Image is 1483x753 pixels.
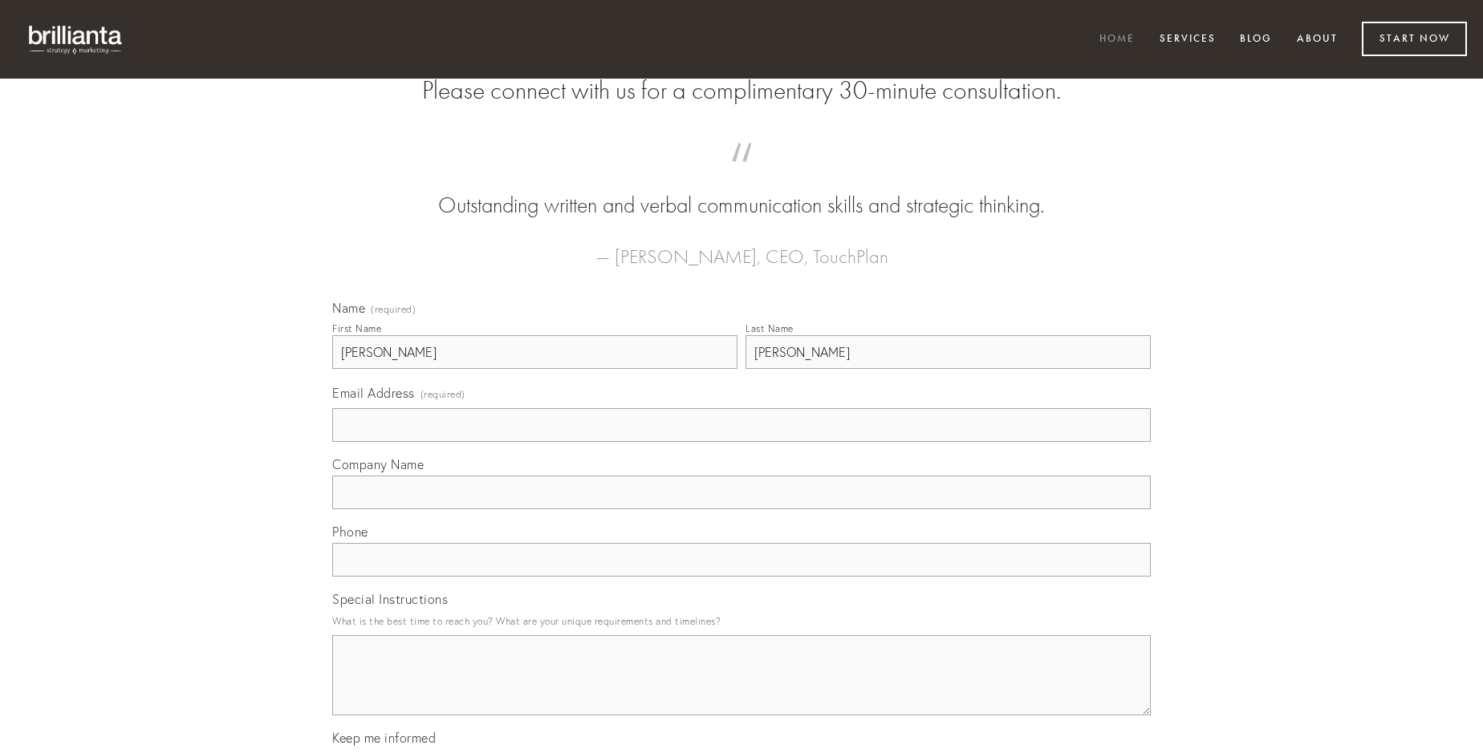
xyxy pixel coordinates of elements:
[421,383,465,405] span: (required)
[1149,26,1226,53] a: Services
[332,610,1151,632] p: What is the best time to reach you? What are your unique requirements and timelines?
[1229,26,1282,53] a: Blog
[746,322,794,334] div: Last Name
[332,75,1151,106] h2: Please connect with us for a complimentary 30-minute consultation.
[1286,26,1348,53] a: About
[358,159,1125,190] span: “
[1089,26,1145,53] a: Home
[332,591,448,607] span: Special Instructions
[332,730,436,746] span: Keep me informed
[332,385,415,401] span: Email Address
[358,159,1125,221] blockquote: Outstanding written and verbal communication skills and strategic thinking.
[332,300,365,316] span: Name
[16,16,136,63] img: brillianta - research, strategy, marketing
[358,221,1125,273] figcaption: — [PERSON_NAME], CEO, TouchPlan
[371,305,416,314] span: (required)
[332,524,368,540] span: Phone
[332,322,381,334] div: First Name
[1362,22,1467,56] a: Start Now
[332,456,424,472] span: Company Name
